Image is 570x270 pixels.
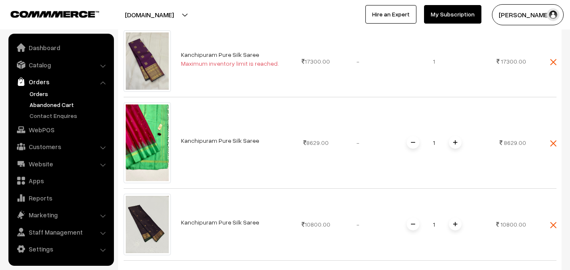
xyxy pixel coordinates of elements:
[11,241,111,257] a: Settings
[11,57,111,72] a: Catalog
[411,222,415,226] img: minus
[124,30,171,92] img: kanchipuram-saree-va9741-jun.jpeg
[295,97,337,188] td: 8629.00
[424,5,481,24] a: My Subscription
[492,4,564,25] button: [PERSON_NAME]
[124,194,171,255] img: kanchipuram-saree-va11290-jul.jpeg
[27,89,111,98] a: Orders
[11,190,111,206] a: Reports
[357,58,359,65] span: -
[433,58,435,65] span: 1
[11,139,111,154] a: Customers
[11,40,111,55] a: Dashboard
[11,207,111,222] a: Marketing
[453,222,457,226] img: plusI
[181,137,259,144] a: Kanchipuram Pure Silk Saree
[501,58,526,65] span: 17300.00
[357,221,359,228] span: -
[550,140,556,147] img: close
[295,25,337,97] td: 17300.00
[181,51,259,58] a: Kanchipuram Pure Silk Saree
[11,122,111,137] a: WebPOS
[11,156,111,171] a: Website
[95,4,203,25] button: [DOMAIN_NAME]
[27,111,111,120] a: Contact Enquires
[27,100,111,109] a: Abandoned Cart
[357,139,359,146] span: -
[11,173,111,188] a: Apps
[411,140,415,144] img: minus
[295,188,337,260] td: 10800.00
[453,140,457,144] img: plusI
[504,139,526,146] span: 8629.00
[550,222,556,228] img: close
[124,102,171,183] img: kanchipuram-saree-va12201-sep.jpeg
[547,8,559,21] img: user
[181,219,259,226] a: Kanchipuram Pure Silk Saree
[11,8,84,19] a: COMMMERCE
[500,221,526,228] span: 10800.00
[11,225,111,240] a: Staff Management
[181,60,279,67] span: Maximum inventory limit is reached.
[11,74,111,89] a: Orders
[11,11,99,17] img: COMMMERCE
[550,59,556,65] img: close
[365,5,416,24] a: Hire an Expert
